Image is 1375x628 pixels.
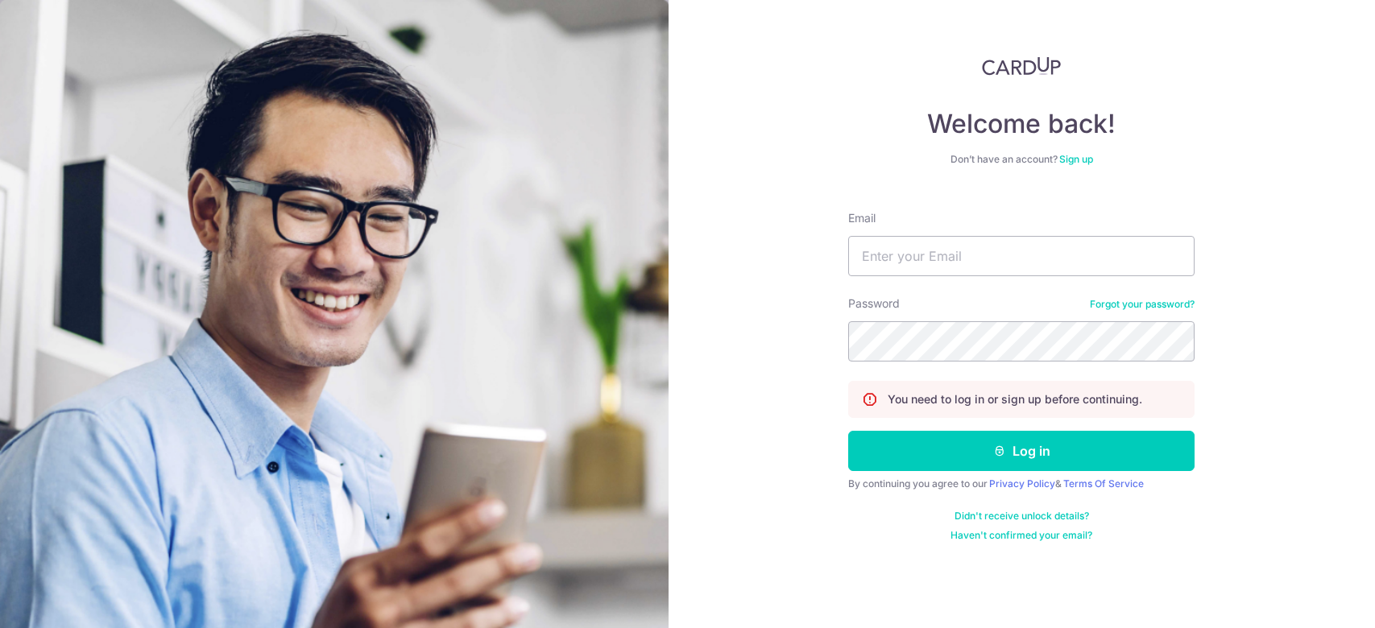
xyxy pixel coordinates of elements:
[848,210,876,226] label: Email
[989,477,1055,490] a: Privacy Policy
[1059,153,1093,165] a: Sign up
[848,431,1195,471] button: Log in
[848,236,1195,276] input: Enter your Email
[848,477,1195,490] div: By continuing you agree to our &
[955,510,1089,523] a: Didn't receive unlock details?
[1090,298,1195,311] a: Forgot your password?
[950,529,1092,542] a: Haven't confirmed your email?
[848,153,1195,166] div: Don’t have an account?
[1063,477,1144,490] a: Terms Of Service
[848,295,900,312] label: Password
[848,108,1195,140] h4: Welcome back!
[982,56,1061,76] img: CardUp Logo
[888,391,1142,407] p: You need to log in or sign up before continuing.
